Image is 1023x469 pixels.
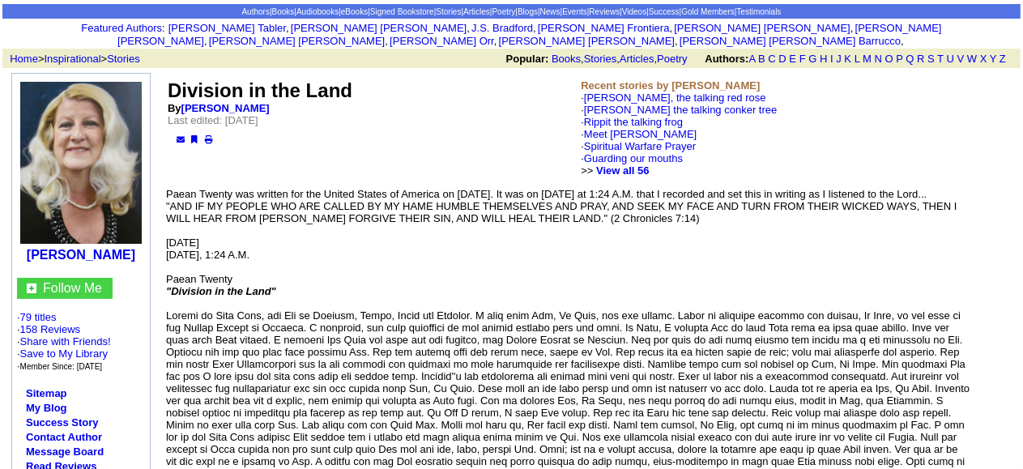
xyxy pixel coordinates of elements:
a: Message Board [26,446,104,458]
a: L [855,53,860,65]
a: [PERSON_NAME] [181,102,270,114]
font: · · · [17,335,111,372]
a: [PERSON_NAME], the talking red rose [584,92,766,104]
a: V [957,53,965,65]
a: Q [906,53,914,65]
a: T [937,53,944,65]
a: View all 56 [596,164,650,177]
img: gc.jpg [27,284,36,293]
font: i [497,37,498,46]
font: Paean Twenty was written for the United States of America on [DATE]. It was on [DATE] at 1:24 A.M... [166,188,927,200]
a: M [863,53,872,65]
a: F [799,53,806,65]
a: [PERSON_NAME] [PERSON_NAME] [674,22,850,34]
a: [PERSON_NAME] the talking conker tree [584,104,777,116]
font: i [536,24,538,33]
a: C [768,53,775,65]
a: Events [562,7,587,16]
a: A [749,53,756,65]
a: Authors [241,7,269,16]
a: 79 titles [20,311,57,323]
font: i [678,37,680,46]
a: Follow Me [43,281,102,295]
a: R [917,53,924,65]
a: B [758,53,765,65]
a: Contact Author [26,431,102,443]
font: · [581,128,697,177]
em: "Division in the Land" [166,285,276,297]
a: I [830,53,833,65]
a: Stories [584,53,616,65]
a: [PERSON_NAME] Orr [390,35,494,47]
a: Success [649,7,680,16]
a: Books [272,7,295,16]
a: Articles [463,7,490,16]
a: J [836,53,842,65]
b: Popular: [506,53,549,65]
a: Spiritual Warfare Prayer [584,140,696,152]
a: Featured Authors [81,22,162,34]
a: Rippit the talking frog [584,116,683,128]
a: S [927,53,935,65]
a: X [980,53,987,65]
a: Save to My Library [20,347,108,360]
a: Audiobooks [296,7,339,16]
font: , , , , , , , , , , [117,22,942,47]
a: Blogs [518,7,538,16]
font: · [581,104,777,177]
a: Signed Bookstore [370,7,434,16]
a: Videos [622,7,646,16]
a: News [540,7,561,16]
font: i [470,24,471,33]
a: Reviews [589,7,620,16]
a: Inspirational [45,53,101,65]
a: Poetry [492,7,516,16]
a: My Blog [26,402,67,414]
a: [PERSON_NAME] [PERSON_NAME] [209,35,385,47]
a: Z [1000,53,1006,65]
a: [PERSON_NAME] [PERSON_NAME] [499,35,675,47]
a: Articles [620,53,654,65]
a: Guarding our mouths [584,152,683,164]
a: [PERSON_NAME] Frontiera [538,22,670,34]
font: · >> [581,152,683,177]
font: i [388,37,390,46]
a: E [789,53,796,65]
a: Poetry [657,53,688,65]
a: W [967,53,977,65]
b: Authors: [705,53,748,65]
font: > > [4,53,140,65]
font: i [904,37,906,46]
a: N [875,53,882,65]
a: [PERSON_NAME] [PERSON_NAME] [117,22,942,47]
a: 158 Reviews [20,323,80,335]
b: By [168,102,270,114]
a: P [896,53,902,65]
a: Stories [107,53,139,65]
font: i [207,37,209,46]
a: Home [10,53,38,65]
font: : [81,22,164,34]
a: Share with Friends! [20,335,111,347]
a: U [947,53,954,65]
a: Sitemap [26,387,67,399]
a: J.S. Bradford [471,22,533,34]
a: G [808,53,816,65]
img: 11826.jpg [20,82,142,244]
a: Stories [436,7,461,16]
a: Gold Members [681,7,735,16]
font: i [672,24,674,33]
font: · [581,140,696,177]
font: i [853,24,855,33]
span: | | | | | | | | | | | | | | | [241,7,781,16]
a: [PERSON_NAME] [PERSON_NAME] [291,22,467,34]
font: · [581,92,777,177]
a: [PERSON_NAME] [PERSON_NAME] Barrucco [680,35,901,47]
font: · [581,116,697,177]
a: Success Story [26,416,99,428]
a: Books [552,53,581,65]
font: · · [17,311,111,372]
a: [PERSON_NAME] Tabler [168,22,286,34]
a: D [778,53,786,65]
